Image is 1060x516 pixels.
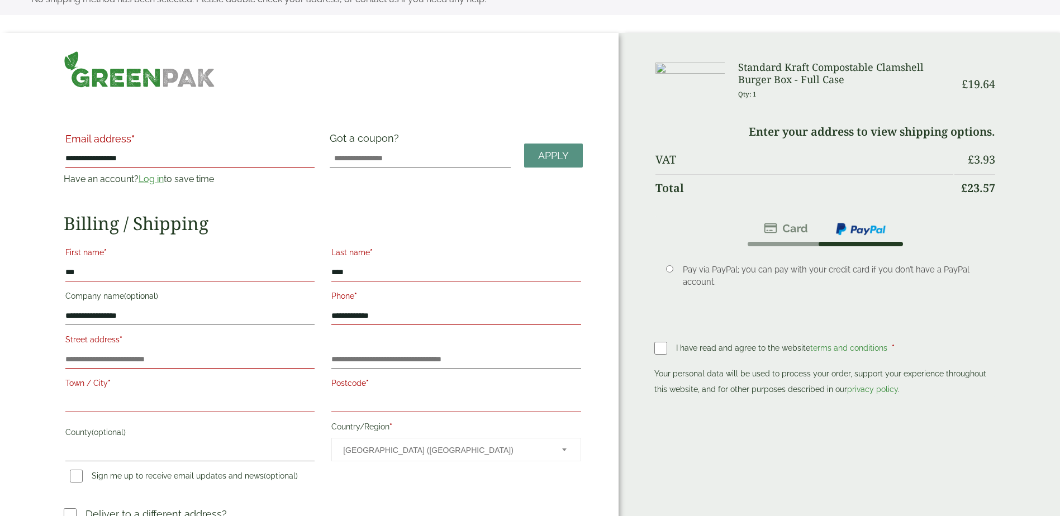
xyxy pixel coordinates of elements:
abbr: required [104,248,107,257]
label: Phone [331,288,581,307]
bdi: 23.57 [961,180,995,195]
abbr: required [120,335,122,344]
bdi: 3.93 [968,152,995,167]
a: Log in [139,174,164,184]
label: Last name [331,245,581,264]
a: terms and conditions [810,343,887,352]
img: GreenPak Supplies [64,51,215,88]
h3: Standard Kraft Compostable Clamshell Burger Box - Full Case [738,61,953,85]
th: VAT [655,146,954,173]
abbr: required [892,343,895,352]
label: Got a coupon? [330,132,403,150]
iframe: PayPal [654,400,997,431]
img: stripe.png [764,222,808,235]
p: Your personal data will be used to process your order, support your experience throughout this we... [654,366,997,397]
span: Apply [538,150,569,162]
label: County [65,424,315,443]
abbr: required [354,292,357,300]
abbr: required [108,379,111,388]
abbr: required [389,422,392,431]
label: Country/Region [331,419,581,438]
img: ppcp-gateway.png [835,222,887,236]
label: Street address [65,332,315,351]
span: £ [962,77,968,92]
bdi: 19.64 [962,77,995,92]
abbr: required [131,133,135,145]
p: Have an account? to save time [64,173,316,186]
label: Town / City [65,375,315,394]
span: £ [968,152,974,167]
p: Pay via PayPal; you can pay with your credit card if you don’t have a PayPal account. [683,264,979,288]
abbr: required [366,379,369,388]
h2: Billing / Shipping [64,213,583,234]
a: Apply [524,144,583,168]
th: Total [655,174,954,202]
span: Country/Region [331,438,581,461]
label: Postcode [331,375,581,394]
abbr: required [370,248,373,257]
td: Enter your address to view shipping options. [655,118,996,145]
label: Sign me up to receive email updates and news [65,471,302,484]
span: (optional) [92,428,126,437]
span: I have read and agree to the website [676,343,890,352]
a: privacy policy [847,385,898,394]
span: (optional) [124,292,158,300]
small: Qty: 1 [738,90,757,98]
span: (optional) [264,471,298,480]
label: First name [65,245,315,264]
input: Sign me up to receive email updates and news(optional) [70,470,83,482]
label: Email address [65,134,315,150]
span: United Kingdom (UK) [343,438,546,462]
span: £ [961,180,967,195]
label: Company name [65,288,315,307]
